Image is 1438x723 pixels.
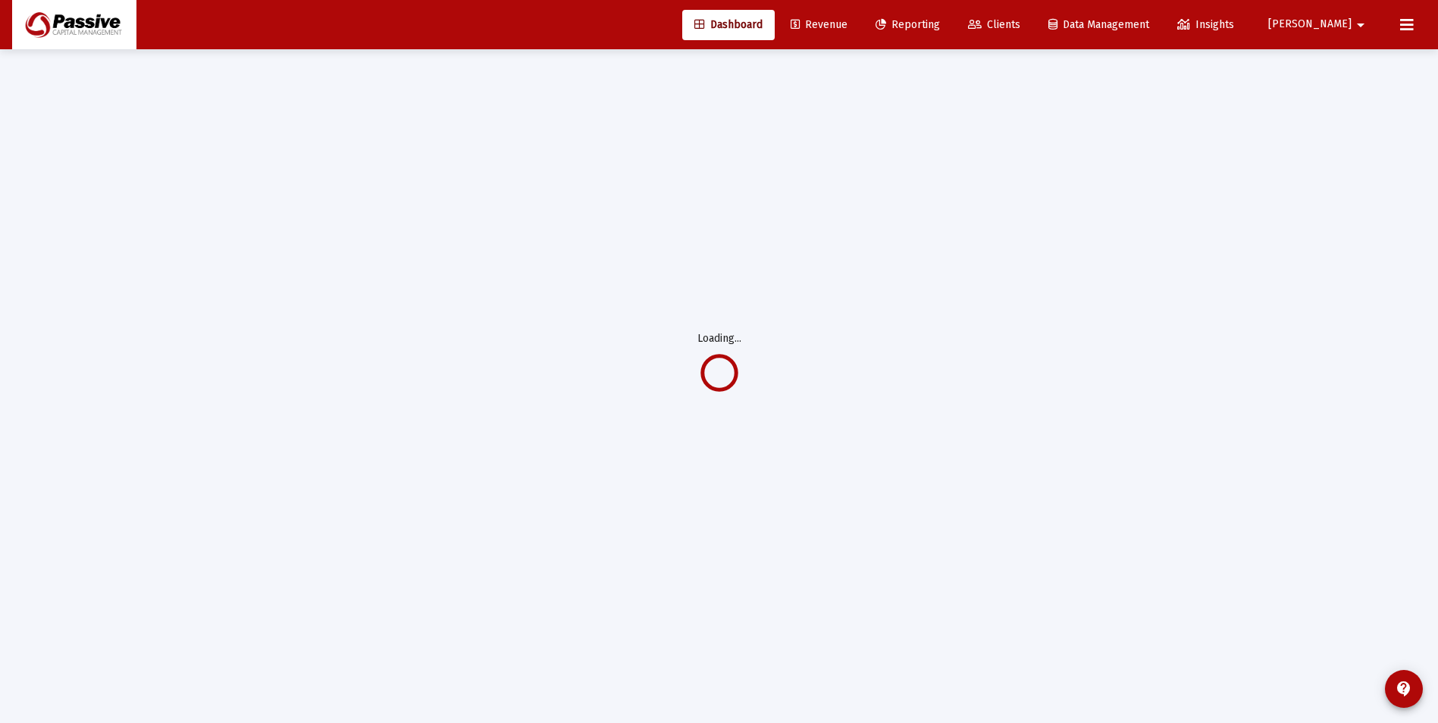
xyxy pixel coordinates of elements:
span: Dashboard [694,18,763,31]
span: [PERSON_NAME] [1268,18,1352,31]
a: Data Management [1036,10,1161,40]
a: Dashboard [682,10,775,40]
mat-icon: contact_support [1395,680,1413,698]
span: Clients [968,18,1020,31]
a: Revenue [779,10,860,40]
img: Dashboard [23,10,125,40]
a: Clients [956,10,1032,40]
span: Insights [1177,18,1234,31]
mat-icon: arrow_drop_down [1352,10,1370,40]
span: Data Management [1048,18,1149,31]
a: Insights [1165,10,1246,40]
span: Revenue [791,18,847,31]
a: Reporting [863,10,952,40]
span: Reporting [876,18,940,31]
button: [PERSON_NAME] [1250,9,1388,39]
